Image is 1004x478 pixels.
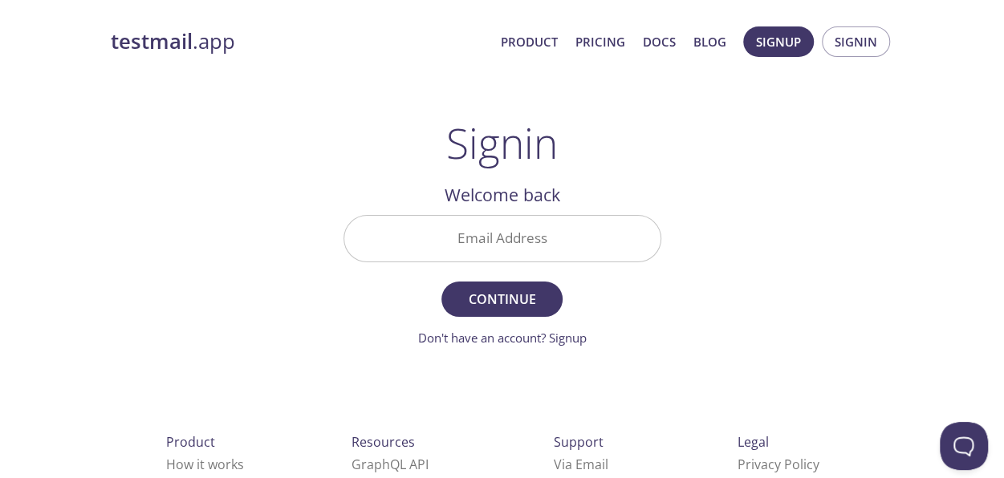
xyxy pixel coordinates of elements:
button: Signin [822,26,890,57]
span: Continue [459,288,544,310]
a: Blog [693,31,726,52]
a: Privacy Policy [738,456,819,473]
strong: testmail [111,27,193,55]
a: Pricing [575,31,625,52]
span: Signin [835,31,877,52]
h1: Signin [446,119,558,167]
a: Product [501,31,558,52]
button: Continue [441,282,562,317]
span: Legal [738,433,769,451]
span: Resources [352,433,415,451]
span: Signup [756,31,801,52]
a: Docs [643,31,676,52]
span: Product [166,433,215,451]
button: Signup [743,26,814,57]
span: Support [554,433,604,451]
a: Don't have an account? Signup [418,330,587,346]
a: Via Email [554,456,608,473]
iframe: Help Scout Beacon - Open [940,422,988,470]
a: GraphQL API [352,456,429,473]
h2: Welcome back [343,181,661,209]
a: How it works [166,456,244,473]
a: testmail.app [111,28,488,55]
